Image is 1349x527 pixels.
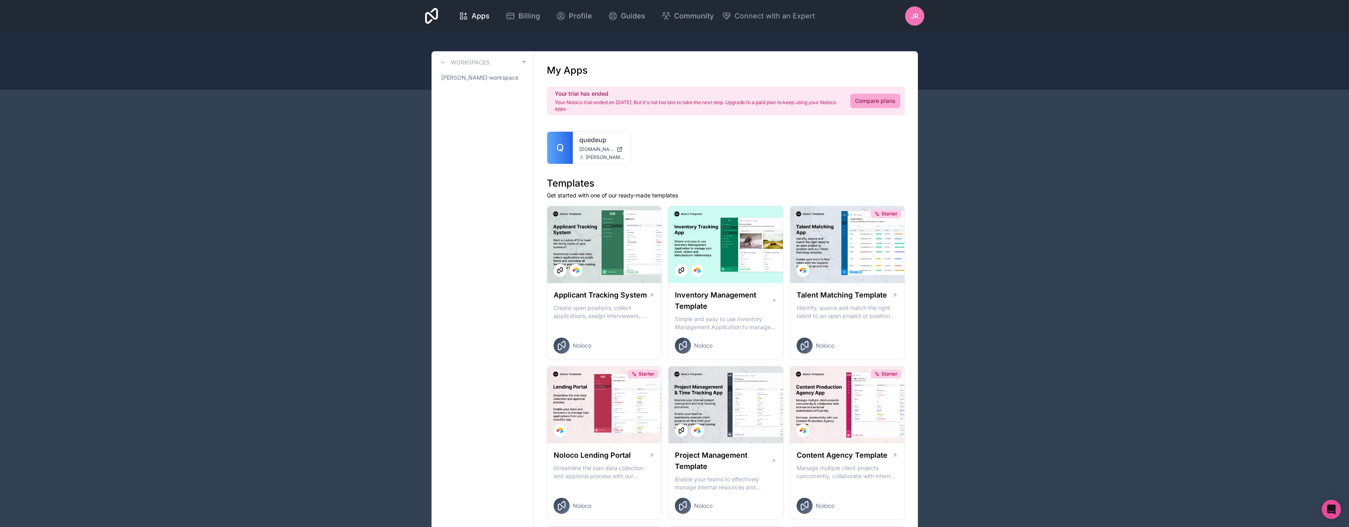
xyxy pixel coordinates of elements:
[586,154,625,161] span: [PERSON_NAME][EMAIL_ADDRESS]
[850,94,900,108] a: Compare plans
[797,304,898,320] p: Identify, source and match the right talent to an open project or position with our Talent Matchi...
[518,10,540,22] span: Billing
[547,64,588,77] h1: My Apps
[554,290,647,301] h1: Applicant Tracking System
[797,464,898,480] p: Manage multiple client projects concurrently, collaborate with internal and external stakeholders...
[579,146,614,153] span: [DOMAIN_NAME]
[1322,500,1341,519] div: Open Intercom Messenger
[675,290,771,312] h1: Inventory Management Template
[881,371,897,377] span: Starter
[452,7,496,25] a: Apps
[638,371,654,377] span: Starter
[911,11,918,21] span: Jr
[573,502,591,510] span: Noloco
[557,427,563,434] img: Airtable Logo
[816,502,834,510] span: Noloco
[554,450,631,461] h1: Noloco Lending Portal
[441,74,518,82] span: [PERSON_NAME]-workspace
[573,267,579,274] img: Airtable Logo
[556,141,564,154] span: Q
[797,450,887,461] h1: Content Agency Template
[675,315,777,331] p: Simple and easy to use Inventory Management Application to manage your stock, orders and Manufact...
[694,267,701,274] img: Airtable Logo
[655,7,720,25] a: Community
[547,132,573,164] a: Q
[694,502,713,510] span: Noloco
[555,99,841,112] p: Your Noloco trial ended on [DATE]. But it's not too late to take the next step. Upgrade to a paid...
[735,10,815,22] span: Connect with an Expert
[554,304,655,320] p: Create open positions, collect applications, assign interviewers, centralise candidate feedback a...
[694,342,713,350] span: Noloco
[555,90,841,98] h2: Your trial has ended
[472,10,490,22] span: Apps
[602,7,652,25] a: Guides
[881,211,897,217] span: Starter
[722,10,815,22] button: Connect with an Expert
[438,58,490,67] a: Workspaces
[573,342,591,350] span: Noloco
[438,70,527,85] a: [PERSON_NAME]-workspace
[554,464,655,480] p: Streamline the loan data collection and approval process with our Lending Portal template.
[674,10,714,22] span: Community
[816,342,834,350] span: Noloco
[499,7,546,25] a: Billing
[547,177,905,190] h1: Templates
[579,146,625,153] a: [DOMAIN_NAME]
[694,427,701,434] img: Airtable Logo
[550,7,598,25] a: Profile
[547,191,905,199] p: Get started with one of our ready-made templates
[621,10,645,22] span: Guides
[675,450,771,472] h1: Project Management Template
[451,58,490,66] h3: Workspaces
[569,10,592,22] span: Profile
[800,427,806,434] img: Airtable Logo
[797,290,887,301] h1: Talent Matching Template
[800,267,806,274] img: Airtable Logo
[579,135,625,145] a: quedeup
[675,475,777,491] p: Enable your teams to effectively manage internal resources and execute client projects on time.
